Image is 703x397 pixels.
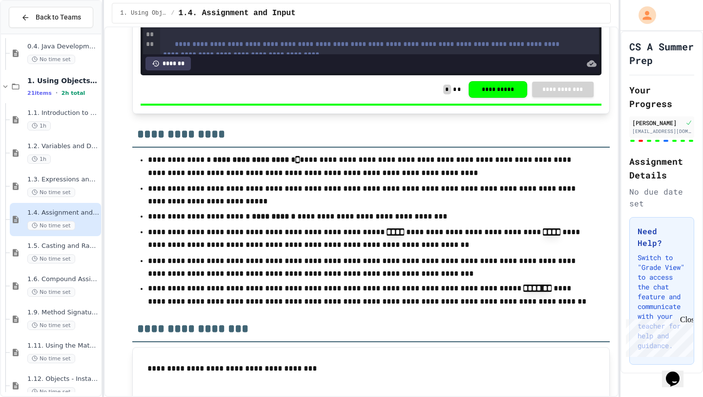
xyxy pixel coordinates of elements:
span: 1h [27,121,51,131]
span: 1.2. Variables and Data Types [27,142,99,151]
span: No time set [27,254,75,264]
span: No time set [27,55,75,64]
span: 1.12. Objects - Instances of Classes [27,375,99,383]
span: 1. Using Objects and Methods [27,76,99,85]
span: 21 items [27,90,52,96]
h2: Your Progress [629,83,694,110]
span: No time set [27,321,75,330]
span: 1.3. Expressions and Output [New] [27,176,99,184]
span: 1.9. Method Signatures [27,309,99,317]
span: 1. Using Objects and Methods [120,9,167,17]
iframe: chat widget [622,315,693,357]
span: 1h [27,154,51,164]
div: Chat with us now!Close [4,4,67,62]
button: Back to Teams [9,7,93,28]
span: 1.4. Assignment and Input [178,7,295,19]
span: No time set [27,221,75,230]
span: No time set [27,387,75,397]
span: No time set [27,354,75,363]
span: 0.4. Java Development Environments [27,43,99,51]
span: 1.5. Casting and Ranges of Values [27,242,99,250]
span: 2h total [62,90,85,96]
h2: Assignment Details [629,154,694,182]
span: / [171,9,174,17]
span: No time set [27,287,75,297]
div: No due date set [629,186,694,209]
span: 1.6. Compound Assignment Operators [27,275,99,284]
div: My Account [628,4,659,26]
div: [EMAIL_ADDRESS][DOMAIN_NAME] [632,128,691,135]
span: Back to Teams [36,12,81,22]
h3: Need Help? [638,225,686,249]
div: [PERSON_NAME] [632,118,683,127]
span: 1.1. Introduction to Algorithms, Programming, and Compilers [27,109,99,117]
span: 1.4. Assignment and Input [27,209,99,217]
span: • [56,89,58,97]
span: 1.11. Using the Math Class [27,342,99,350]
span: No time set [27,188,75,197]
p: Switch to "Grade View" to access the chat feature and communicate with your teacher for help and ... [638,253,686,351]
iframe: chat widget [662,358,693,387]
h1: CS A Summer Prep [629,40,694,67]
